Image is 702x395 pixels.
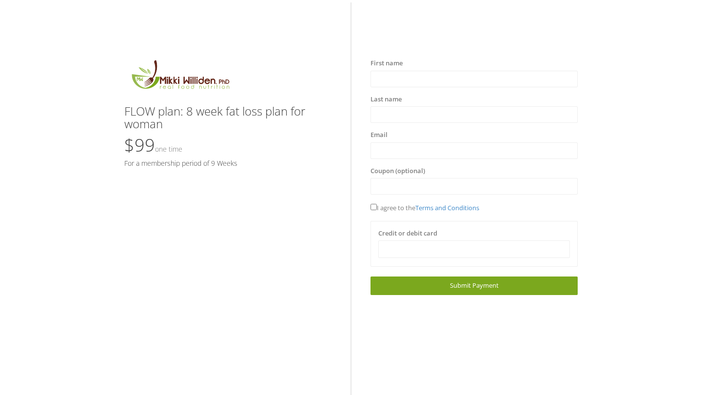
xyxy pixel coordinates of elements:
[385,245,564,254] iframe: Secure card payment input frame
[450,281,499,290] span: Submit Payment
[370,95,402,104] label: Last name
[155,144,182,154] small: One time
[124,159,331,167] h5: For a membership period of 9 Weeks
[370,59,403,68] label: First name
[370,203,479,212] span: I agree to the
[370,276,578,295] a: Submit Payment
[370,166,425,176] label: Coupon (optional)
[378,229,437,238] label: Credit or debit card
[370,130,388,140] label: Email
[124,59,235,95] img: MikkiLogoMain.png
[124,105,331,131] h3: FLOW plan: 8 week fat loss plan for woman
[415,203,479,212] a: Terms and Conditions
[124,133,182,157] span: $99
